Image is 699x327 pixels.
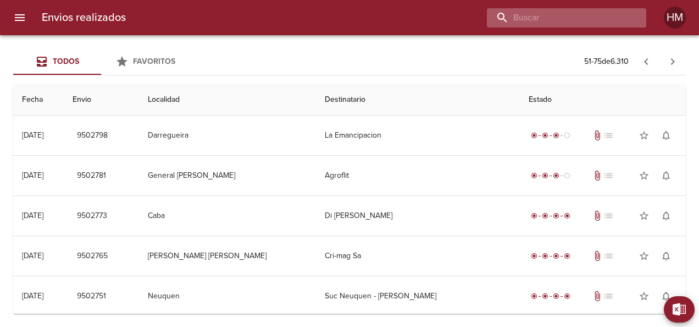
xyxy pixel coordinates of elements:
[592,170,603,181] span: Tiene documentos adjuntos
[22,211,43,220] div: [DATE]
[529,210,573,221] div: Entregado
[592,291,603,302] span: Tiene documentos adjuntos
[655,205,677,227] button: Activar notificaciones
[529,291,573,302] div: Entregado
[73,246,112,266] button: 9502765
[639,210,650,221] span: star_border
[664,7,686,29] div: Abrir información de usuario
[531,132,537,139] span: radio_button_checked
[592,250,603,261] span: Tiene documentos adjuntos
[139,276,316,316] td: Neuquen
[655,124,677,146] button: Activar notificaciones
[531,293,537,299] span: radio_button_checked
[22,171,43,180] div: [DATE]
[564,172,570,179] span: radio_button_unchecked
[661,210,672,221] span: notifications_none
[553,172,559,179] span: radio_button_checked
[664,7,686,29] div: HM
[655,285,677,307] button: Activar notificaciones
[564,212,570,219] span: radio_button_checked
[603,250,614,261] span: No tiene pedido asociado
[77,129,108,143] span: 9502798
[77,209,107,223] span: 9502773
[529,250,573,261] div: Entregado
[603,170,614,181] span: No tiene pedido asociado
[553,253,559,259] span: radio_button_checked
[139,196,316,236] td: Caba
[529,170,573,181] div: En viaje
[655,165,677,187] button: Activar notificaciones
[603,291,614,302] span: No tiene pedido asociado
[564,132,570,139] span: radio_button_unchecked
[592,210,603,221] span: Tiene documentos adjuntos
[77,290,106,303] span: 9502751
[603,210,614,221] span: No tiene pedido asociado
[77,169,106,183] span: 9502781
[22,291,43,301] div: [DATE]
[77,249,108,263] span: 9502765
[22,251,43,260] div: [DATE]
[529,130,573,141] div: En viaje
[73,206,112,226] button: 9502773
[22,130,43,140] div: [DATE]
[531,172,537,179] span: radio_button_checked
[659,48,686,75] span: Pagina siguiente
[316,84,519,116] th: Destinatario
[633,285,655,307] button: Agregar a favoritos
[592,130,603,141] span: Tiene documentos adjuntos
[139,84,316,116] th: Localidad
[664,296,695,323] button: Exportar Excel
[542,172,548,179] span: radio_button_checked
[531,253,537,259] span: radio_button_checked
[639,250,650,261] span: star_border
[661,130,672,141] span: notifications_none
[584,56,629,67] p: 51 - 75 de 6.310
[7,4,33,31] button: menu
[542,253,548,259] span: radio_button_checked
[316,116,519,155] td: La Emancipacion
[531,212,537,219] span: radio_button_checked
[542,293,548,299] span: radio_button_checked
[655,245,677,267] button: Activar notificaciones
[316,156,519,195] td: Agroflit
[553,212,559,219] span: radio_button_checked
[487,8,628,28] input: buscar
[564,253,570,259] span: radio_button_checked
[633,165,655,187] button: Agregar a favoritos
[139,156,316,195] td: General [PERSON_NAME]
[13,48,189,75] div: Tabs Envios
[633,56,659,67] span: Pagina anterior
[316,276,519,316] td: Suc Neuquen - [PERSON_NAME]
[603,130,614,141] span: No tiene pedido asociado
[73,286,110,307] button: 9502751
[633,124,655,146] button: Agregar a favoritos
[661,170,672,181] span: notifications_none
[316,196,519,236] td: Di [PERSON_NAME]
[639,130,650,141] span: star_border
[639,291,650,302] span: star_border
[13,84,64,116] th: Fecha
[661,250,672,261] span: notifications_none
[633,205,655,227] button: Agregar a favoritos
[133,57,175,66] span: Favoritos
[64,84,139,116] th: Envio
[316,236,519,276] td: Cri-mag Sa
[553,293,559,299] span: radio_button_checked
[661,291,672,302] span: notifications_none
[542,132,548,139] span: radio_button_checked
[639,170,650,181] span: star_border
[139,236,316,276] td: [PERSON_NAME] [PERSON_NAME]
[73,166,110,186] button: 9502781
[42,9,126,26] h6: Envios realizados
[73,126,112,146] button: 9502798
[139,116,316,155] td: Darregueira
[633,245,655,267] button: Agregar a favoritos
[542,212,548,219] span: radio_button_checked
[53,57,79,66] span: Todos
[564,293,570,299] span: radio_button_checked
[520,84,686,116] th: Estado
[553,132,559,139] span: radio_button_checked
